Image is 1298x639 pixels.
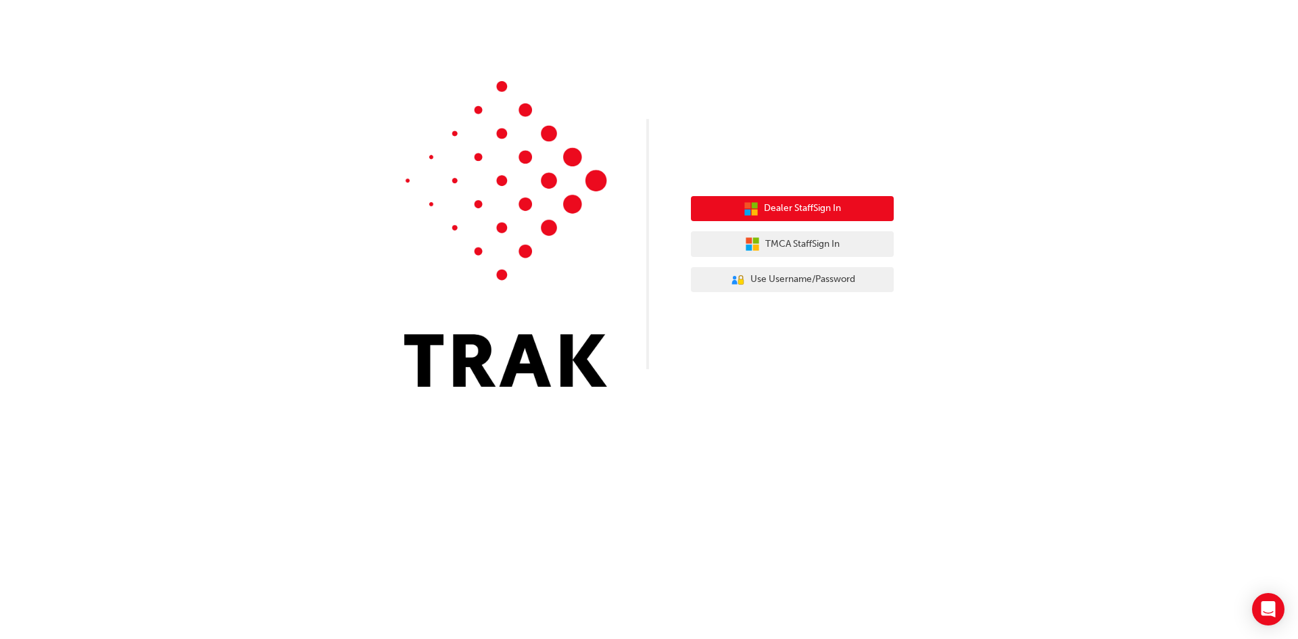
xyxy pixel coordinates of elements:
[765,237,840,252] span: TMCA Staff Sign In
[750,272,855,287] span: Use Username/Password
[691,267,894,293] button: Use Username/Password
[764,201,841,216] span: Dealer Staff Sign In
[691,231,894,257] button: TMCA StaffSign In
[691,196,894,222] button: Dealer StaffSign In
[404,81,607,387] img: Trak
[1252,593,1284,625] div: Open Intercom Messenger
